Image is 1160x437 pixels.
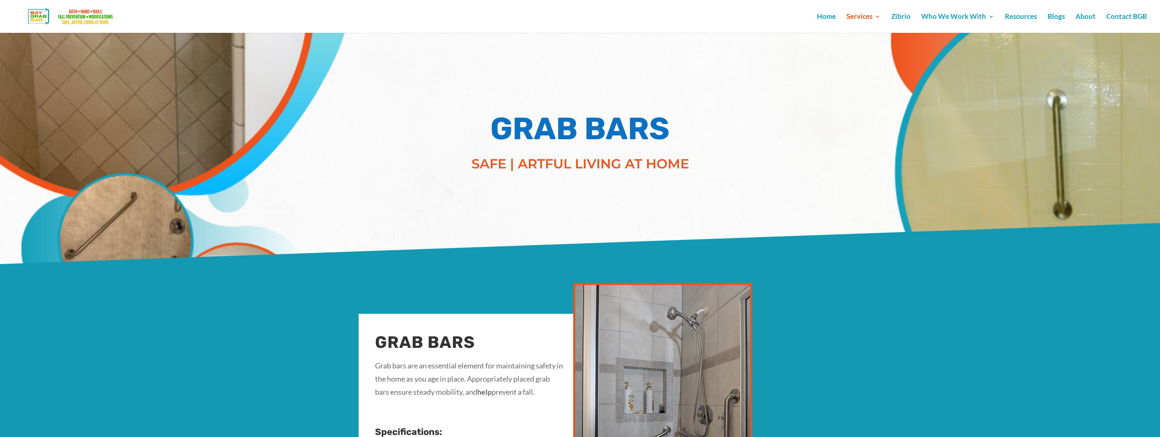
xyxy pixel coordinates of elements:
img: Bay Grab Bar [14,6,129,27]
h1: GRAB BARS [457,109,703,153]
a: Home [817,14,836,33]
h2: GRAB BARS [375,330,564,359]
a: Contact BGB [1106,14,1147,33]
a: Blogs [1048,14,1065,33]
a: Who We Work With [921,14,994,33]
strong: help [477,387,492,396]
a: Zibrio [891,14,911,33]
a: Services [847,14,881,33]
a: Resources [1005,14,1037,33]
p: Grab bars are an essential element for maintaining safety in the home as you age in place. Approp... [375,359,564,406]
a: About [1075,14,1096,33]
p: SAFE | ARTFUL LIVING AT HOME [457,154,703,174]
